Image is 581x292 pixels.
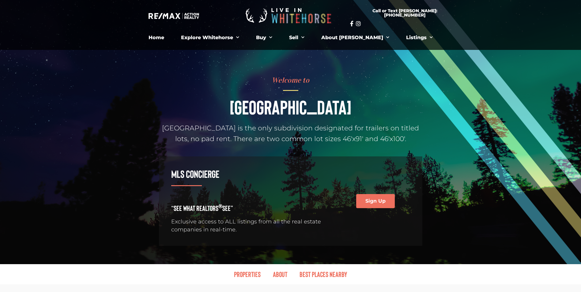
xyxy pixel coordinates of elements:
[350,5,460,21] a: Call or Text [PERSON_NAME]: [PHONE_NUMBER]
[317,32,394,44] a: About [PERSON_NAME]
[251,32,277,44] a: Buy
[171,218,335,233] p: Exclusive access to ALL listings from all the real estate companies in real-time.
[285,32,309,44] a: Sell
[365,199,386,204] span: Sign Up
[171,169,335,179] h3: MLS Concierge
[119,267,462,281] nav: Menu
[357,9,452,17] span: Call or Text [PERSON_NAME]: [PHONE_NUMBER]
[144,32,169,44] a: Home
[356,194,395,208] a: Sign Up
[159,97,422,117] h1: [GEOGRAPHIC_DATA]
[159,77,422,84] h4: Welcome to
[267,267,293,281] a: About
[176,32,244,44] a: Explore Whitehorse
[218,203,222,209] sup: ®
[159,123,422,144] p: [GEOGRAPHIC_DATA] is the only subdivision designated for trailers on titled lots, no pad rent. Th...
[293,267,353,281] a: Best Places Nearby
[402,32,437,44] a: Listings
[171,204,335,212] h4: “See What REALTORS See”
[228,267,267,281] a: Properties
[122,32,459,44] nav: Menu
